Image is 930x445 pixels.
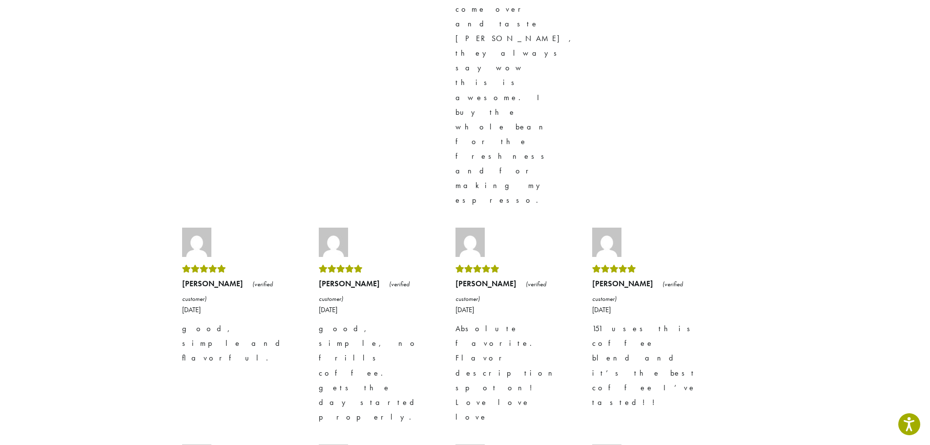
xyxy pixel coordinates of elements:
[319,262,431,276] div: Rated 5 out of 5
[182,306,294,314] time: [DATE]
[182,280,273,303] em: (verified customer)
[592,321,704,409] p: 151 uses this coffee blend and it’s the best coffee I’ve tasted!!
[592,280,683,303] em: (verified customer)
[319,278,380,289] strong: [PERSON_NAME]
[592,262,704,276] div: Rated 5 out of 5
[455,321,568,424] p: Absolute favorite. Flavor description spot on! Love love love
[182,262,294,276] div: Rated 5 out of 5
[319,321,431,424] p: good, simple, no frills coffee. gets the day started properly.
[182,321,294,365] p: good, simple and flavorful.
[319,280,410,303] em: (verified customer)
[455,278,517,289] strong: [PERSON_NAME]
[455,262,568,276] div: Rated 5 out of 5
[592,278,653,289] strong: [PERSON_NAME]
[455,306,568,314] time: [DATE]
[319,306,431,314] time: [DATE]
[182,278,243,289] strong: [PERSON_NAME]
[455,280,546,303] em: (verified customer)
[592,306,704,314] time: [DATE]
